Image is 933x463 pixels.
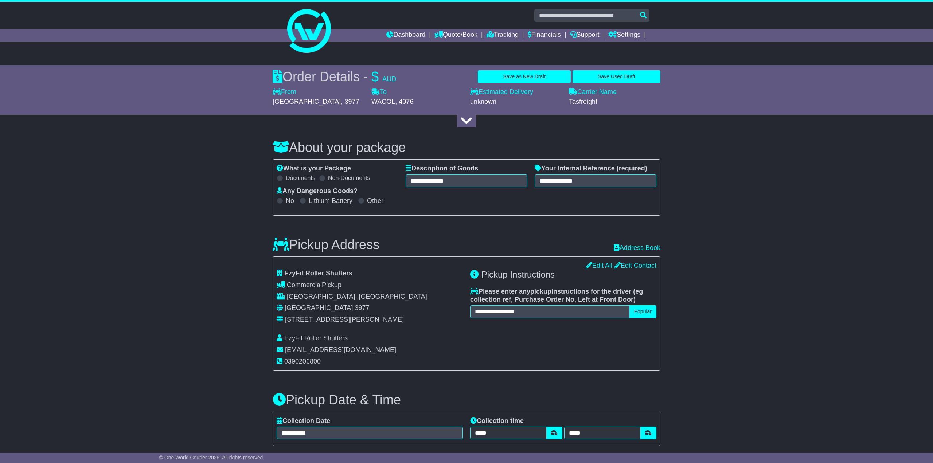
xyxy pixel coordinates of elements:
[273,69,396,85] div: Order Details -
[328,174,370,181] label: Non-Documents
[569,88,617,96] label: Carrier Name
[277,187,358,195] label: Any Dangerous Goods?
[530,288,551,295] span: pickup
[341,98,359,105] span: , 3977
[287,281,322,289] span: Commercial
[284,334,348,342] span: EzyFit Roller Shutters
[285,346,396,353] span: [EMAIL_ADDRESS][DOMAIN_NAME]
[586,262,612,269] a: Edit All
[434,29,477,42] a: Quote/Book
[629,305,656,318] button: Popular
[608,29,640,42] a: Settings
[573,70,660,83] button: Save Used Draft
[286,197,294,205] label: No
[273,88,296,96] label: From
[570,29,600,42] a: Support
[273,238,379,252] h3: Pickup Address
[371,98,395,105] span: WACOL
[371,69,379,84] span: $
[285,316,404,324] div: [STREET_ADDRESS][PERSON_NAME]
[470,288,656,303] label: Please enter any instructions for the driver ( )
[528,29,561,42] a: Financials
[277,281,463,289] div: Pickup
[287,293,427,300] span: [GEOGRAPHIC_DATA], [GEOGRAPHIC_DATA]
[470,417,524,425] label: Collection time
[382,75,396,83] span: AUD
[284,270,352,277] span: EzyFit Roller Shutters
[367,197,383,205] label: Other
[371,88,387,96] label: To
[286,174,315,181] label: Documents
[569,98,660,106] div: Tasfreight
[273,393,660,407] h3: Pickup Date & Time
[386,29,425,42] a: Dashboard
[470,288,643,303] span: eg collection ref, Purchase Order No, Left at Front Door
[273,98,341,105] span: [GEOGRAPHIC_DATA]
[395,98,413,105] span: , 4076
[285,304,353,311] span: [GEOGRAPHIC_DATA]
[535,165,647,173] label: Your Internal Reference (required)
[487,29,519,42] a: Tracking
[481,270,555,279] span: Pickup Instructions
[284,358,321,365] span: 0390206800
[159,455,265,460] span: © One World Courier 2025. All rights reserved.
[614,244,660,252] a: Address Book
[273,140,660,155] h3: About your package
[355,304,369,311] span: 3977
[470,88,562,96] label: Estimated Delivery
[309,197,352,205] label: Lithium Battery
[614,262,656,269] a: Edit Contact
[406,165,478,173] label: Description of Goods
[277,165,351,173] label: What is your Package
[470,98,562,106] div: unknown
[277,417,330,425] label: Collection Date
[478,70,571,83] button: Save as New Draft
